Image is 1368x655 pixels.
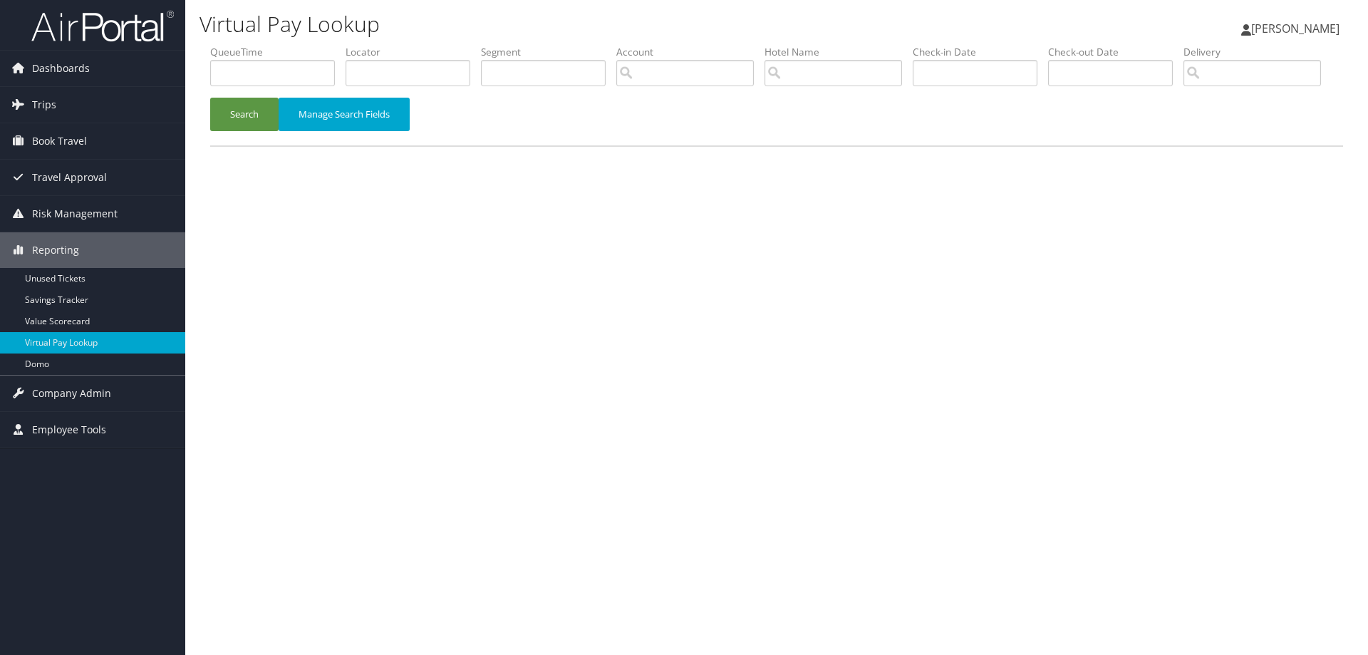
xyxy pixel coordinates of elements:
label: Check-in Date [913,45,1048,59]
label: Delivery [1183,45,1332,59]
span: Travel Approval [32,160,107,195]
a: [PERSON_NAME] [1241,7,1354,50]
label: Check-out Date [1048,45,1183,59]
label: Account [616,45,765,59]
span: Employee Tools [32,412,106,448]
span: Dashboards [32,51,90,86]
button: Search [210,98,279,131]
span: Trips [32,87,56,123]
label: QueueTime [210,45,346,59]
h1: Virtual Pay Lookup [199,9,969,39]
span: [PERSON_NAME] [1251,21,1339,36]
label: Segment [481,45,616,59]
img: airportal-logo.png [31,9,174,43]
span: Book Travel [32,123,87,159]
span: Risk Management [32,196,118,232]
span: Company Admin [32,376,111,411]
label: Hotel Name [765,45,913,59]
label: Locator [346,45,481,59]
span: Reporting [32,232,79,268]
button: Manage Search Fields [279,98,410,131]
